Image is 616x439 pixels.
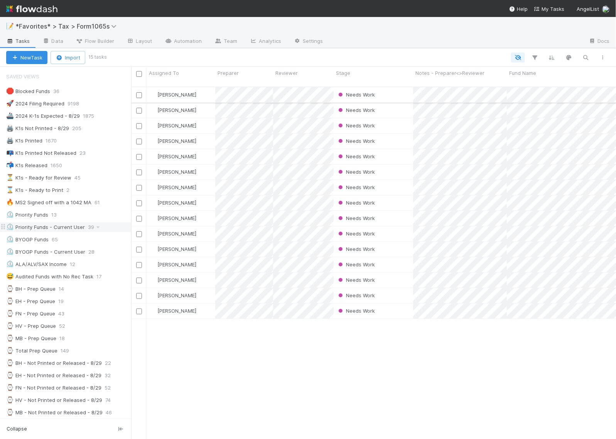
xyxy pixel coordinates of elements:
[6,247,85,257] div: BYOGP Funds - Current User
[53,86,67,96] span: 36
[218,69,239,77] span: Preparer
[6,248,14,255] span: ⏲️
[150,122,196,129] div: [PERSON_NAME]
[6,51,47,64] button: NewTask
[337,138,375,144] span: Needs Work
[150,261,196,268] div: [PERSON_NAME]
[337,107,375,113] span: Needs Work
[6,149,14,156] span: 📭
[15,22,120,30] span: *Favorites* > Tax > Form1065s
[337,92,375,98] span: Needs Work
[51,51,85,64] button: Import
[157,231,196,237] span: [PERSON_NAME]
[136,169,142,175] input: Toggle Row Selected
[136,71,142,77] input: Toggle All Rows Selected
[6,359,14,366] span: ⌚
[150,230,196,237] div: [PERSON_NAME]
[159,36,208,48] a: Automation
[150,153,196,160] div: [PERSON_NAME]
[136,293,142,299] input: Toggle Row Selected
[243,36,287,48] a: Analytics
[79,148,93,158] span: 23
[136,247,142,253] input: Toggle Row Selected
[337,292,375,298] span: Needs Work
[136,200,142,206] input: Toggle Row Selected
[6,372,14,378] span: ⌚
[6,148,76,158] div: K1s Printed Not Released
[6,99,64,108] div: 2024 Filing Required
[6,235,49,244] div: BYOGP Funds
[157,246,196,252] span: [PERSON_NAME]
[509,5,528,13] div: Help
[6,321,56,331] div: HV - Prep Queue
[6,371,101,380] div: EH - Not Printed or Released - 8/29
[6,273,14,280] span: 😅
[6,409,14,415] span: ⌚
[72,124,89,133] span: 205
[150,122,156,129] img: avatar_711f55b7-5a46-40da-996f-bc93b6b86381.png
[6,297,55,306] div: EH - Prep Queue
[150,92,156,98] img: avatar_d45d11ee-0024-4901-936f-9df0a9cc3b4e.png
[136,92,142,98] input: Toggle Row Selected
[150,184,156,190] img: avatar_cfa6ccaa-c7d9-46b3-b608-2ec56ecf97ad.png
[6,161,47,170] div: K1s Released
[534,5,564,13] a: My Tasks
[105,395,118,405] span: 74
[149,69,179,77] span: Assigned To
[150,245,196,253] div: [PERSON_NAME]
[150,214,196,222] div: [PERSON_NAME]
[69,36,120,48] a: Flow Builder
[83,111,102,121] span: 1875
[150,215,156,221] img: avatar_66854b90-094e-431f-b713-6ac88429a2b8.png
[51,210,64,220] span: 13
[136,123,142,129] input: Toggle Row Selected
[337,106,375,114] div: Needs Work
[337,308,375,314] span: Needs Work
[136,185,142,191] input: Toggle Row Selected
[150,307,196,315] div: [PERSON_NAME]
[337,168,375,176] div: Needs Work
[509,69,536,77] span: Fund Name
[150,231,156,237] img: avatar_66854b90-094e-431f-b713-6ac88429a2b8.png
[6,322,14,329] span: ⌚
[6,198,91,207] div: MS2 Signed off with a 1042 MA
[6,23,14,29] span: 📝
[6,37,30,45] span: Tasks
[157,292,196,298] span: [PERSON_NAME]
[136,308,142,314] input: Toggle Row Selected
[6,236,14,242] span: ⏲️
[150,137,196,145] div: [PERSON_NAME]
[337,261,375,268] div: Needs Work
[150,153,156,159] img: avatar_d45d11ee-0024-4901-936f-9df0a9cc3b4e.png
[105,358,119,368] span: 22
[337,215,375,221] span: Needs Work
[150,246,156,252] img: avatar_66854b90-094e-431f-b713-6ac88429a2b8.png
[157,184,196,190] span: [PERSON_NAME]
[6,88,14,94] span: 🛑
[6,137,14,144] span: 🖨️
[6,210,48,220] div: Priority Funds
[150,277,156,283] img: avatar_d45d11ee-0024-4901-936f-9df0a9cc3b4e.png
[51,161,70,170] span: 1650
[150,106,196,114] div: [PERSON_NAME]
[66,185,77,195] span: 2
[136,108,142,114] input: Toggle Row Selected
[337,277,375,283] span: Needs Work
[6,124,69,133] div: K1s Not Printed - 8/29
[337,292,375,299] div: Needs Work
[6,397,14,403] span: ⌚
[6,136,42,146] div: K1s Printed
[602,5,610,13] img: avatar_711f55b7-5a46-40da-996f-bc93b6b86381.png
[337,231,375,237] span: Needs Work
[157,153,196,159] span: [PERSON_NAME]
[337,184,375,190] span: Needs Work
[59,284,72,294] span: 14
[6,2,57,15] img: logo-inverted-e16ddd16eac7371096b0.svg
[150,199,196,207] div: [PERSON_NAME]
[337,214,375,222] div: Needs Work
[157,138,196,144] span: [PERSON_NAME]
[96,272,109,281] span: 17
[36,36,69,48] a: Data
